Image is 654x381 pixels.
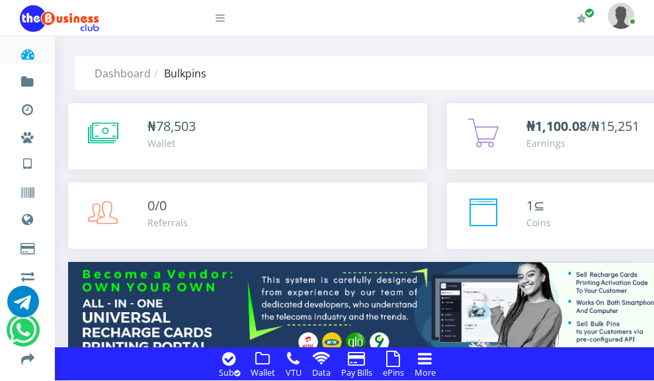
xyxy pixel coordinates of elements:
span: 0/0 [147,196,167,214]
small: More [415,366,436,378]
a: Chat for support [9,324,36,346]
span: 1 [526,196,534,214]
div: Earnings [526,136,639,150]
b: ₦1,100.08 [526,117,587,135]
div: ⊆ [526,196,551,216]
a: Wallet [247,364,279,379]
a: Sub [215,364,244,379]
small: Wallet [251,366,275,378]
a: Data [20,201,35,234]
a: Data [308,364,335,379]
a: ePins [379,364,408,379]
small: ePins [383,366,404,378]
div: ₦ [147,116,196,136]
a: Miscellaneous Payments [20,119,35,151]
div: Wallet [147,136,196,150]
div: Coins [526,216,551,230]
small: VTU [286,366,302,378]
a: Dashboard [95,66,151,81]
a: Chat for support [7,296,39,317]
a: Pay Bills [337,364,376,379]
a: Dashboard [20,36,35,67]
a: Vouchers [20,175,35,206]
span: /₦15,251 [526,117,639,135]
a: Transfer to Bank [20,341,35,373]
a: VTU [282,364,306,379]
i: Renew/Upgrade Subscription [577,13,587,24]
a: 0/0 Referrals [68,183,427,249]
a: Transactions [20,91,35,123]
a: Fund wallet [20,63,35,95]
small: Pay Bills [341,366,372,378]
span: 78,503 [156,117,196,135]
li: Bulkpins [151,65,206,81]
span: Renew/Upgrade Subscription [585,8,594,18]
a: Airtime -2- Cash [20,258,35,290]
a: Cable TV, Electricity [20,230,35,262]
a: Nigerian VTU [50,146,161,168]
a: International VTU [50,165,161,187]
small: Data [312,366,331,378]
a: VTU [20,146,35,179]
div: Referrals [147,216,188,230]
img: Logo [20,5,99,32]
small: Sub [219,366,240,378]
a: ₦78,503 Wallet [68,103,427,169]
img: User [608,3,634,28]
